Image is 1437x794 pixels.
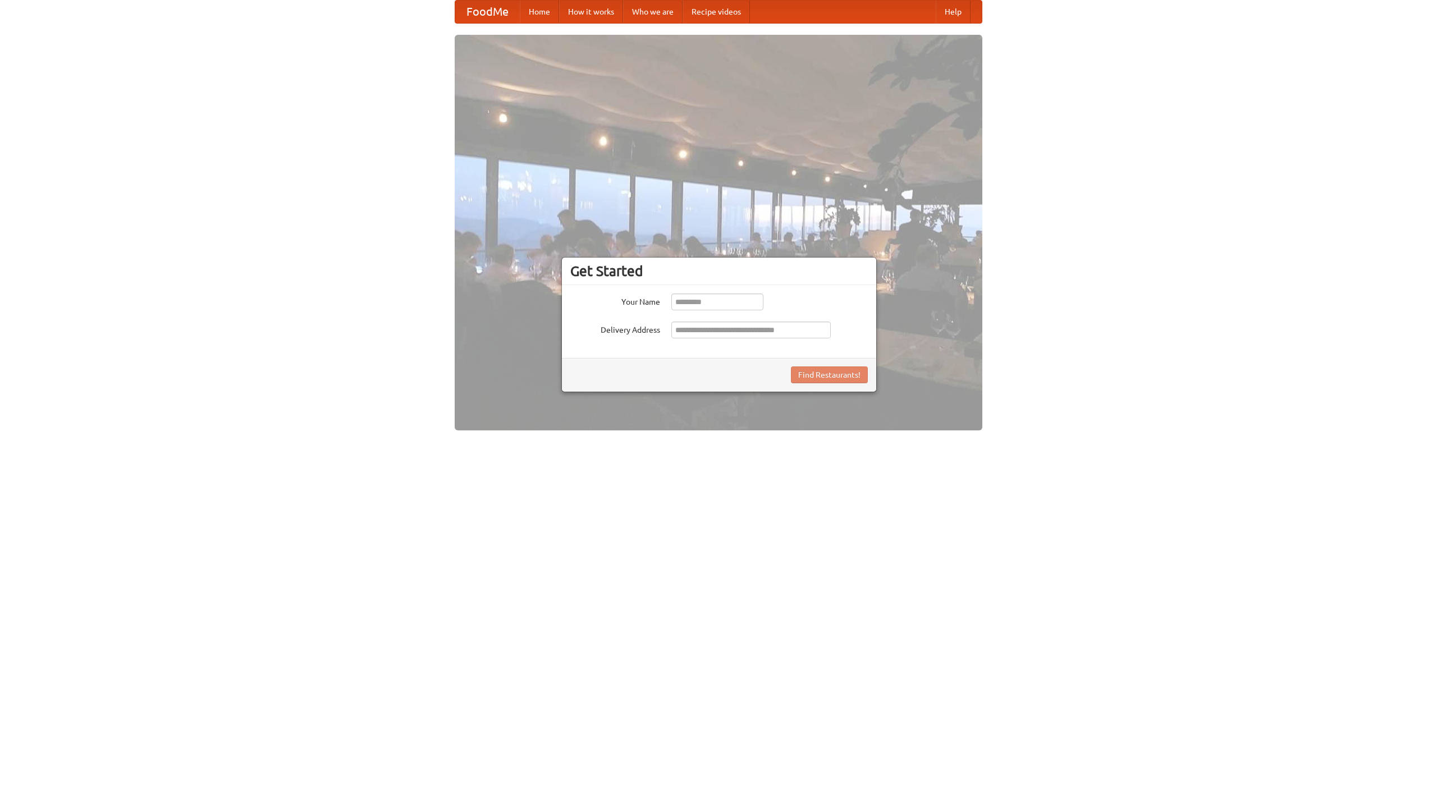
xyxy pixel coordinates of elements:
label: Delivery Address [570,322,660,336]
label: Your Name [570,293,660,307]
a: Home [520,1,559,23]
h3: Get Started [570,263,868,279]
a: Who we are [623,1,683,23]
a: Recipe videos [683,1,750,23]
button: Find Restaurants! [791,366,868,383]
a: FoodMe [455,1,520,23]
a: How it works [559,1,623,23]
a: Help [936,1,971,23]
